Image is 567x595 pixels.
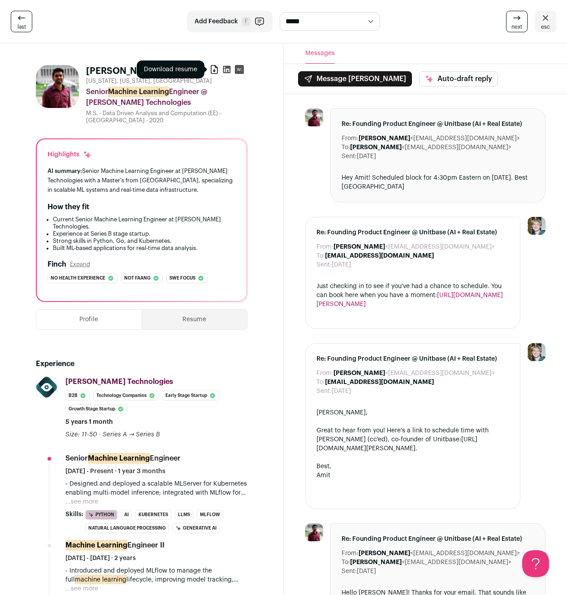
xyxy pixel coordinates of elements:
[316,242,333,251] dt: From:
[535,11,556,32] a: esc
[332,260,351,269] dd: [DATE]
[342,558,350,567] dt: To:
[316,260,332,269] dt: Sent:
[17,23,26,30] span: last
[65,497,98,506] button: ...see more
[86,78,212,85] span: [US_STATE], [US_STATE], [GEOGRAPHIC_DATA]
[350,143,511,152] dd: <[EMAIL_ADDRESS][DOMAIN_NAME]>
[342,535,535,543] span: Re: Founding Product Engineer @ Unitbase (AI + Real Estate)
[65,453,181,463] div: Senior Engineer
[333,370,385,376] b: [PERSON_NAME]
[65,540,164,550] div: Engineer II
[350,144,402,151] b: [PERSON_NAME]
[36,358,247,369] h2: Experience
[103,431,160,438] span: Series A → Series B
[48,166,236,194] div: Senior Machine Learning Engineer at [PERSON_NAME] Technologies with a Master's from [GEOGRAPHIC_D...
[333,242,495,251] dd: <[EMAIL_ADDRESS][DOMAIN_NAME]>
[359,549,520,558] dd: <[EMAIL_ADDRESS][DOMAIN_NAME]>
[333,369,495,378] dd: <[EMAIL_ADDRESS][DOMAIN_NAME]>
[359,550,410,556] b: [PERSON_NAME]
[528,343,545,361] img: 6494470-medium_jpg
[142,310,247,329] button: Resume
[86,110,247,124] div: M.S. - Data Driven Analysis and Computation (EE) - [GEOGRAPHIC_DATA] - 2020
[350,558,511,567] dd: <[EMAIL_ADDRESS][DOMAIN_NAME]>
[511,23,522,30] span: next
[419,71,498,86] button: Auto-draft reply
[528,217,545,235] img: 6494470-medium_jpg
[65,510,83,519] span: Skills:
[65,467,165,476] span: [DATE] - Present · 1 year 3 months
[316,387,332,396] dt: Sent:
[65,391,90,401] li: B2B
[93,391,159,401] li: Technology Companies
[86,65,160,78] h1: [PERSON_NAME]
[522,550,549,577] iframe: Help Scout Beacon - Open
[124,274,151,283] span: Not faang
[86,86,247,108] div: Senior Engineer @ [PERSON_NAME] Technologies
[48,259,66,270] h2: Finch
[51,274,105,283] span: No health experience
[342,567,357,576] dt: Sent:
[316,471,510,480] div: Amit
[316,282,510,309] div: Just checking in to see if you've had a chance to schedule. You can book here when you have a mom...
[333,244,385,250] b: [PERSON_NAME]
[65,566,247,584] p: - Introduced and deployed MLflow to manage the full lifecycle, improving model tracking, reproduc...
[305,43,335,64] button: Messages
[11,11,32,32] a: last
[53,216,236,230] li: Current Senior Machine Learning Engineer at [PERSON_NAME] Technologies.
[342,120,535,129] span: Re: Founding Product Engineer @ Unitbase (AI + Real Estate)
[316,369,333,378] dt: From:
[173,523,220,533] li: Generative AI
[357,567,376,576] dd: [DATE]
[342,549,359,558] dt: From:
[342,134,359,143] dt: From:
[65,378,173,385] span: [PERSON_NAME] Technologies
[316,408,510,417] div: [PERSON_NAME],
[36,377,57,397] img: db5c1d89e9f6e8ad4ecf0c9c421a879604c851bb4d048338155a372b8bde5ee4.jpg
[121,510,132,520] li: AI
[359,134,520,143] dd: <[EMAIL_ADDRESS][DOMAIN_NAME]>
[48,202,89,212] h2: How they fit
[65,404,127,414] li: Growth Stage Startup
[325,253,434,259] b: [EMAIL_ADDRESS][DOMAIN_NAME]
[342,152,357,161] dt: Sent:
[359,135,410,142] b: [PERSON_NAME]
[85,510,117,520] li: Python
[325,379,434,385] b: [EMAIL_ADDRESS][DOMAIN_NAME]
[137,60,204,78] div: Download resume
[108,86,169,97] mark: Machine Learning
[99,430,101,439] span: ·
[316,378,325,387] dt: To:
[298,71,412,86] button: Message [PERSON_NAME]
[65,584,98,593] button: ...see more
[53,230,236,237] li: Experience at Series B stage startup.
[65,479,247,497] p: - Designed and deployed a scalable MLServer for Kubernetes enabling multi-model inference; integr...
[135,510,171,520] li: Kubernetes
[65,540,127,551] mark: Machine Learning
[541,23,550,30] span: esc
[53,245,236,252] li: Built ML-based applications for real-time data analysis.
[169,274,195,283] span: Swe focus
[65,554,136,563] span: [DATE] - [DATE] · 2 years
[187,11,273,32] button: Add Feedback F
[36,65,79,108] img: ce00b2d16734f666d6e68534a50d8ba0e7d00869b2bec9755af99c6ec5f567c1.jpg
[197,510,223,520] li: MLflow
[316,251,325,260] dt: To:
[305,108,323,126] img: ce00b2d16734f666d6e68534a50d8ba0e7d00869b2bec9755af99c6ec5f567c1.jpg
[48,168,82,174] span: AI summary:
[88,453,150,464] mark: Machine Learning
[350,559,402,565] b: [PERSON_NAME]
[48,150,92,159] div: Highlights
[305,523,323,541] img: ce00b2d16734f666d6e68534a50d8ba0e7d00869b2bec9755af99c6ec5f567c1.jpg
[175,510,193,520] li: LLMs
[316,462,510,471] div: Best,
[195,17,238,26] span: Add Feedback
[316,354,510,363] span: Re: Founding Product Engineer @ Unitbase (AI + Real Estate)
[332,387,351,396] dd: [DATE]
[70,261,90,268] button: Expand
[85,523,169,533] li: Natural Language Processing
[65,418,113,427] span: 5 years 1 month
[316,426,510,453] div: Great to hear from you! Here's a link to schedule time with [PERSON_NAME] (cc'ed), co-founder of ...
[75,575,126,585] mark: machine learning
[357,152,376,161] dd: [DATE]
